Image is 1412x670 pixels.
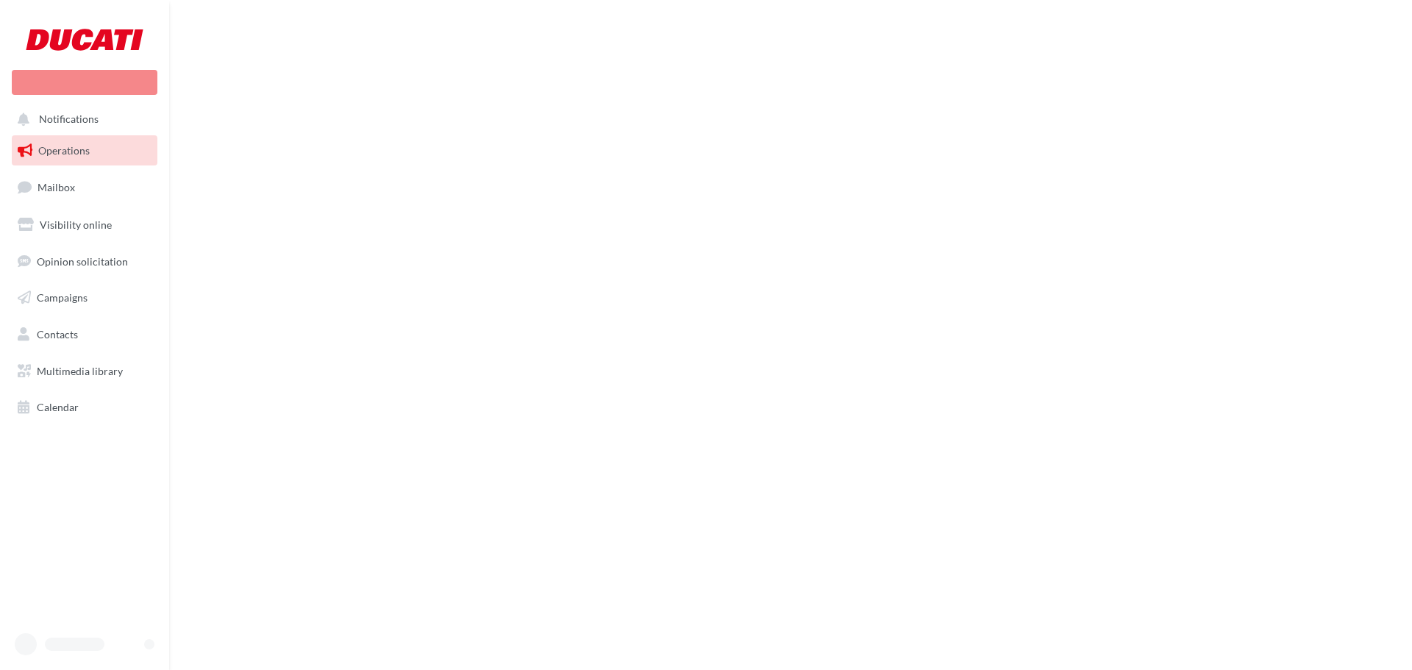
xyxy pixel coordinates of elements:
span: Campaigns [37,291,88,304]
span: Opinion solicitation [37,254,128,267]
a: Contacts [9,319,160,350]
a: Calendar [9,392,160,423]
span: Notifications [39,113,99,126]
div: New campaign [12,70,157,95]
span: Visibility online [40,218,112,231]
span: Contacts [37,328,78,341]
a: Mailbox [9,171,160,203]
span: Multimedia library [37,365,123,377]
a: Multimedia library [9,356,160,387]
span: Mailbox [38,181,75,193]
span: Calendar [37,401,79,413]
a: Operations [9,135,160,166]
a: Opinion solicitation [9,246,160,277]
a: Campaigns [9,282,160,313]
span: Operations [38,144,90,157]
a: Visibility online [9,210,160,240]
